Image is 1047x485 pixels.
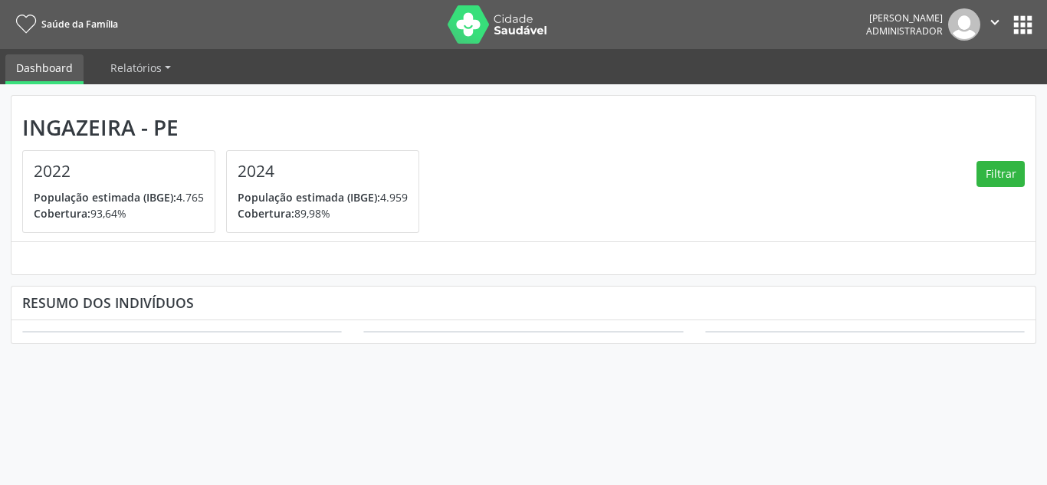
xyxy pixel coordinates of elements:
p: 4.959 [238,189,408,205]
a: Saúde da Família [11,11,118,37]
i:  [986,14,1003,31]
span: Cobertura: [34,206,90,221]
h4: 2022 [34,162,204,181]
p: 4.765 [34,189,204,205]
button:  [980,8,1009,41]
button: Filtrar [976,161,1025,187]
span: Administrador [866,25,943,38]
div: [PERSON_NAME] [866,11,943,25]
span: População estimada (IBGE): [34,190,176,205]
span: Relatórios [110,61,162,75]
a: Dashboard [5,54,84,84]
p: 93,64% [34,205,204,221]
h4: 2024 [238,162,408,181]
span: Saúde da Família [41,18,118,31]
a: Relatórios [100,54,182,81]
div: Resumo dos indivíduos [22,294,1025,311]
span: Cobertura: [238,206,294,221]
div: Ingazeira - PE [22,115,430,140]
span: População estimada (IBGE): [238,190,380,205]
button: apps [1009,11,1036,38]
img: img [948,8,980,41]
p: 89,98% [238,205,408,221]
